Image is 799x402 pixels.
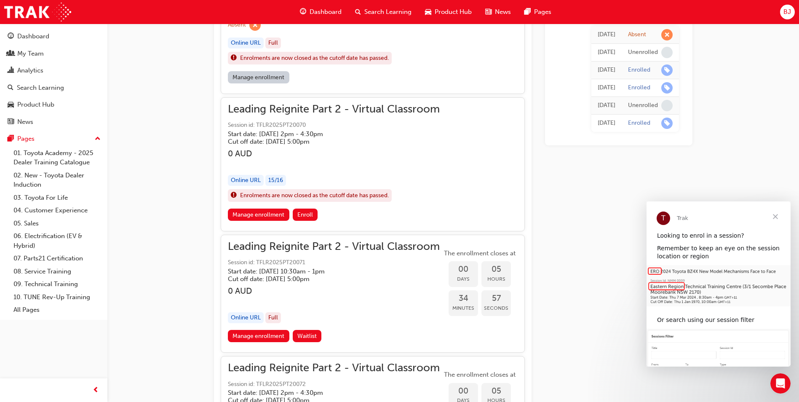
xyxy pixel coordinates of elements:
[8,67,14,75] span: chart-icon
[3,97,104,113] a: Product Hub
[228,175,264,186] div: Online URL
[293,3,348,21] a: guage-iconDashboard
[265,175,286,186] div: 15 / 16
[598,48,615,57] div: Wed Sep 17 2025 08:20:44 GMT+1000 (Australian Eastern Standard Time)
[17,117,33,127] div: News
[661,100,673,111] span: learningRecordVerb_NONE-icon
[8,118,14,126] span: news-icon
[780,5,795,19] button: BJ
[228,71,289,83] a: Manage enrollment
[228,389,426,397] h5: Start date: [DATE] 2pm - 4:30pm
[228,38,264,49] div: Online URL
[3,29,104,44] a: Dashboard
[661,82,673,94] span: learningRecordVerb_ENROLL-icon
[228,121,440,130] span: Session id: TFLR2025PT20070
[524,7,531,17] span: pages-icon
[17,32,49,41] div: Dashboard
[228,363,440,373] span: Leading Reignite Part 2 - Virtual Classroom
[449,294,478,303] span: 34
[231,53,237,64] span: exclaim-icon
[228,130,426,138] h5: Start date: [DATE] 2pm - 4:30pm
[4,3,71,21] img: Trak
[628,84,650,92] div: Enrolled
[228,105,440,114] span: Leading Reignite Part 2 - Virtual Classroom
[481,386,511,396] span: 05
[495,7,511,17] span: News
[449,303,478,313] span: Minutes
[449,265,478,274] span: 00
[518,3,558,21] a: pages-iconPages
[481,303,511,313] span: Seconds
[228,258,440,268] span: Session id: TFLR2025PT20071
[598,83,615,93] div: Mon Aug 11 2025 12:42:53 GMT+1000 (Australian Eastern Standard Time)
[3,131,104,147] button: Pages
[228,242,518,346] button: Leading Reignite Part 2 - Virtual ClassroomSession id: TFLR2025PT20071Start date: [DATE] 10:30am ...
[10,191,104,204] a: 03. Toyota For Life
[425,7,431,17] span: car-icon
[10,291,104,304] a: 10. TUNE Rev-Up Training
[17,83,64,93] div: Search Learning
[478,3,518,21] a: news-iconNews
[8,84,13,92] span: search-icon
[628,31,646,39] div: Absent
[770,373,791,394] iframe: Intercom live chat
[10,204,104,217] a: 04. Customer Experience
[228,105,518,224] button: Leading Reignite Part 2 - Virtual ClassroomSession id: TFLR2025PT20070Start date: [DATE] 2pm - 4:...
[10,303,104,316] a: All Pages
[93,385,99,396] span: prev-icon
[3,114,104,130] a: News
[228,21,246,29] div: Absent
[228,312,264,324] div: Online URL
[293,209,318,221] button: Enroll
[265,312,281,324] div: Full
[228,209,289,221] a: Manage enrollment
[534,7,551,17] span: Pages
[661,118,673,129] span: learningRecordVerb_ENROLL-icon
[661,29,673,40] span: learningRecordVerb_ABSENT-icon
[8,50,14,58] span: people-icon
[3,80,104,96] a: Search Learning
[231,190,237,201] span: exclaim-icon
[661,64,673,76] span: learningRecordVerb_ENROLL-icon
[364,7,412,17] span: Search Learning
[240,54,389,63] span: Enrolments are now closed as the cutoff date has passed.
[10,169,104,191] a: 02. New - Toyota Dealer Induction
[297,211,313,218] span: Enroll
[8,135,14,143] span: pages-icon
[598,101,615,110] div: Mon Aug 11 2025 12:41:55 GMT+1000 (Australian Eastern Standard Time)
[300,7,306,17] span: guage-icon
[17,49,44,59] div: My Team
[297,332,317,340] span: Waitlist
[628,119,650,127] div: Enrolled
[8,101,14,109] span: car-icon
[228,275,426,283] h5: Cut off date: [DATE] 5:00pm
[481,265,511,274] span: 05
[442,370,518,380] span: The enrollment closes at
[598,30,615,40] div: Tue Sep 23 2025 10:30:00 GMT+1000 (Australian Eastern Standard Time)
[17,134,35,144] div: Pages
[228,286,440,296] h3: 0 AUD
[442,249,518,258] span: The enrollment closes at
[228,268,426,275] h5: Start date: [DATE] 10:30am - 1pm
[228,242,440,252] span: Leading Reignite Part 2 - Virtual Classroom
[228,149,440,158] h3: 0 AUD
[647,201,791,367] iframe: Intercom live chat message
[449,274,478,284] span: Days
[249,19,261,31] span: learningRecordVerb_ABSENT-icon
[598,118,615,128] div: Wed Jun 11 2025 09:42:15 GMT+1000 (Australian Eastern Standard Time)
[228,330,289,342] a: Manage enrollment
[661,47,673,58] span: learningRecordVerb_NONE-icon
[348,3,418,21] a: search-iconSearch Learning
[95,134,101,145] span: up-icon
[783,7,791,17] span: BJ
[228,380,440,389] span: Session id: TFLR2025PT20072
[10,217,104,230] a: 05. Sales
[355,7,361,17] span: search-icon
[418,3,478,21] a: car-iconProduct Hub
